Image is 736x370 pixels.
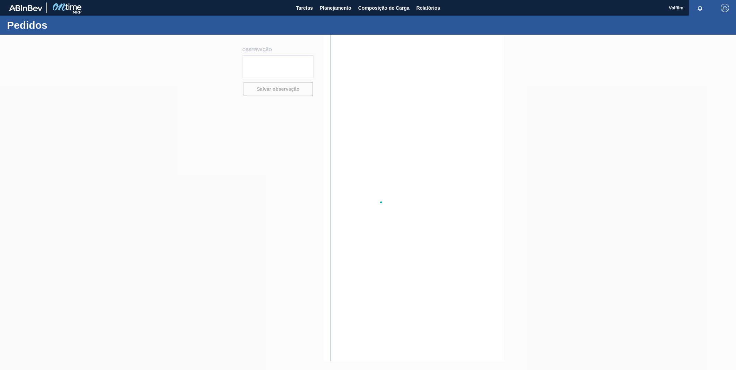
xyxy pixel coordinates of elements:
img: Logout [721,4,729,12]
span: Composição de Carga [358,4,410,12]
h1: Pedidos [7,21,130,29]
span: Tarefas [296,4,313,12]
span: Planejamento [320,4,351,12]
img: TNhmsLtSVTkK8tSr43FrP2fwEKptu5GPRR3wAAAABJRU5ErkJggg== [9,5,42,11]
span: Relatórios [417,4,440,12]
button: Notificações [689,3,711,13]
